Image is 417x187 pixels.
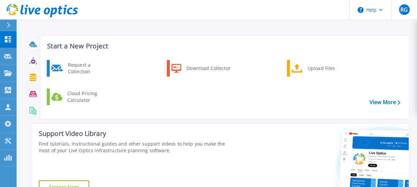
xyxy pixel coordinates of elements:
a: Cloud Pricing Calculator [47,89,115,105]
a: Upload Files [287,60,355,77]
div: Upload Files [304,62,353,75]
div: Request a Collection [65,62,113,75]
div: Download Collector [183,62,233,75]
a: Download Collector [167,60,235,77]
a: View More [370,99,400,105]
div: Find tutorials, instructional guides and other support videos to help you make the most of your L... [39,141,235,154]
div: Cloud Pricing Calculator [64,90,113,103]
a: Request a Collection [47,60,115,77]
span: RG [400,7,408,12]
h3: Start a New Project [47,42,400,50]
div: Support Video Library [39,129,235,138]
